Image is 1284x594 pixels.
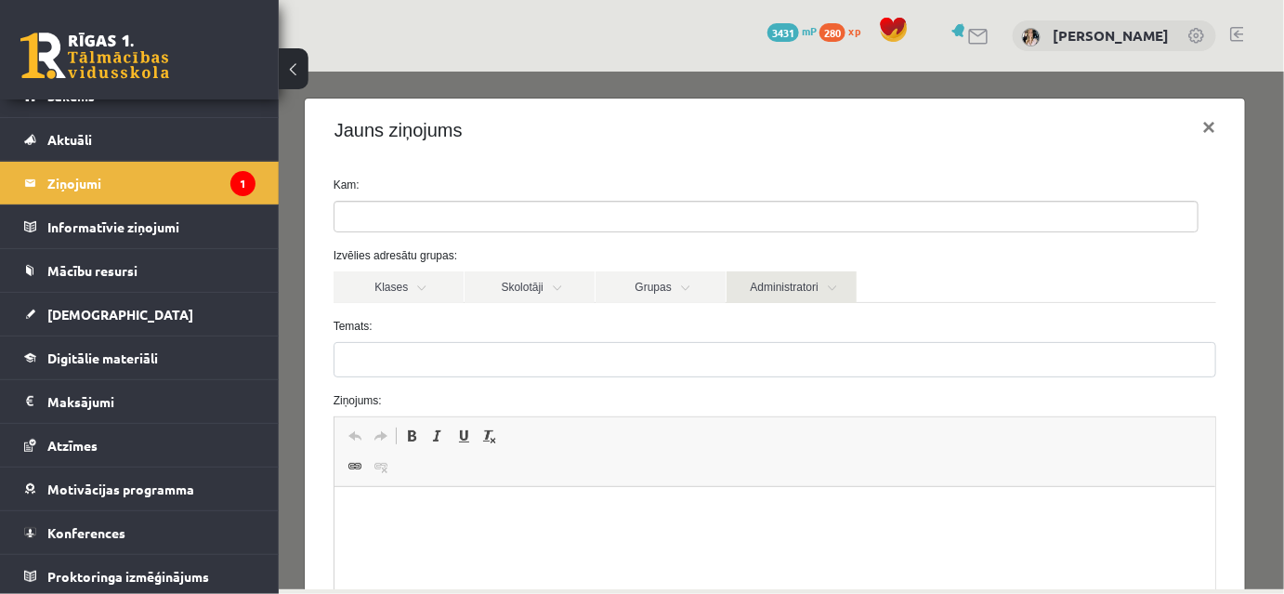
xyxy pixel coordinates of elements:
[24,511,255,554] a: Konferences
[89,352,115,376] a: Atkārtot (vadīšanas taustiņš+Y)
[47,437,98,454] span: Atzīmes
[47,262,138,279] span: Mācību resursi
[819,23,845,42] span: 280
[24,380,255,423] a: Maksājumi
[198,352,224,376] a: Noņemt stilus
[24,205,255,248] a: Informatīvie ziņojumi
[20,33,169,79] a: Rīgas 1. Tālmācības vidusskola
[47,524,125,541] span: Konferences
[24,118,255,161] a: Aktuāli
[848,23,860,38] span: xp
[909,30,951,82] button: ×
[24,468,255,510] a: Motivācijas programma
[41,176,952,192] label: Izvēlies adresātu grupas:
[317,200,447,231] a: Grupas
[41,321,952,337] label: Ziņojums:
[63,383,89,407] a: Saite (vadīšanas taustiņš+K)
[56,45,184,73] h4: Jauns ziņojums
[89,383,115,407] a: Atsaistīt
[41,246,952,263] label: Temats:
[47,205,255,248] legend: Informatīvie ziņojumi
[47,350,158,366] span: Digitālie materiāli
[767,23,799,42] span: 3431
[802,23,817,38] span: mP
[24,162,255,205] a: Ziņojumi1
[819,23,870,38] a: 280 xp
[47,380,255,423] legend: Maksājumi
[146,352,172,376] a: Slīpraksts (vadīšanas taustiņš+I)
[47,162,255,205] legend: Ziņojumi
[767,23,817,38] a: 3431 mP
[47,481,194,497] span: Motivācijas programma
[24,424,255,467] a: Atzīmes
[172,352,198,376] a: Pasvītrojums (vadīšanas taustiņš+U)
[230,171,255,196] i: 1
[24,337,255,379] a: Digitālie materiāli
[186,200,316,231] a: Skolotāji
[24,249,255,292] a: Mācību resursi
[47,131,92,148] span: Aktuāli
[47,306,193,323] span: [DEMOGRAPHIC_DATA]
[120,352,146,376] a: Treknraksts (vadīšanas taustiņš+B)
[47,568,209,585] span: Proktoringa izmēģinājums
[1053,26,1169,45] a: [PERSON_NAME]
[63,352,89,376] a: Atcelt (vadīšanas taustiņš+Z)
[41,105,952,122] label: Kam:
[55,200,185,231] a: Klases
[448,200,578,231] a: Administratori
[24,293,255,336] a: [DEMOGRAPHIC_DATA]
[1022,28,1041,46] img: Arta Kalniņa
